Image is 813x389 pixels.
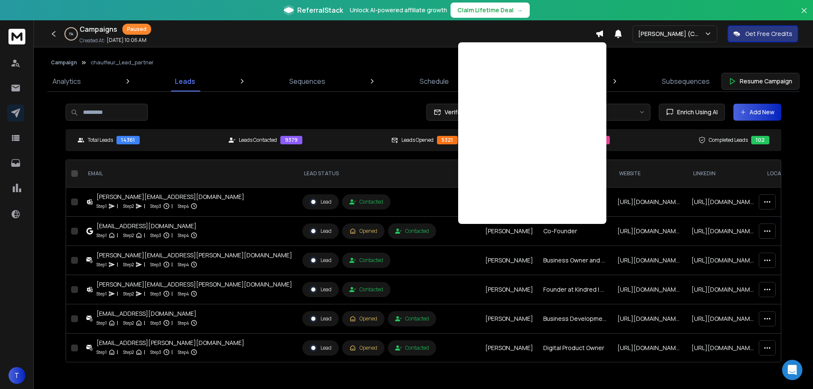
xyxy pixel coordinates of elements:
div: Lead [310,315,332,323]
p: Step 1 [97,319,107,327]
p: | [171,231,173,240]
p: | [144,290,145,298]
p: chauffeur_Lead_partner [91,59,154,66]
td: [URL][DOMAIN_NAME] [686,217,760,246]
div: Contacted [395,228,429,235]
p: Step 2 [123,260,134,269]
p: Step 2 [123,231,134,240]
div: 14361 [116,136,140,144]
a: Leads [170,71,200,91]
div: Contacted [395,345,429,351]
td: [URL][DOMAIN_NAME] [612,304,686,334]
div: [EMAIL_ADDRESS][DOMAIN_NAME] [97,222,197,230]
p: | [171,260,173,269]
p: | [117,290,118,298]
span: → [517,6,523,14]
div: [PERSON_NAME][EMAIL_ADDRESS][PERSON_NAME][DOMAIN_NAME] [97,280,292,289]
p: Step 2 [123,290,134,298]
a: Subsequences [657,71,715,91]
p: | [144,202,145,210]
p: Step 2 [123,319,134,327]
div: Opened [349,345,377,351]
td: Digital Product Owner [538,334,612,363]
p: Step 4 [178,260,189,269]
p: Step 1 [97,231,107,240]
th: website [612,160,686,188]
p: Subsequences [662,76,710,86]
td: [PERSON_NAME] [480,246,538,275]
p: 1 % [69,31,73,36]
p: Completed Leads [709,137,748,143]
a: Schedule [415,71,454,91]
div: Contacted [349,286,383,293]
div: Lead [310,344,332,352]
div: Paused [122,24,151,35]
div: Lead [310,257,332,264]
div: 9379 [280,136,302,144]
td: [URL][DOMAIN_NAME] [612,246,686,275]
p: | [171,348,173,356]
td: [URL][DOMAIN_NAME][PERSON_NAME] [686,275,760,304]
td: [PERSON_NAME] [480,217,538,246]
p: Step 4 [178,348,189,356]
td: [PERSON_NAME] [480,304,538,334]
p: | [117,260,118,269]
p: Step 1 [97,290,107,298]
td: Founder at Kindred | The Power [538,275,612,304]
p: Total Leads [88,137,113,143]
p: | [171,319,173,327]
p: Step 4 [178,231,189,240]
p: Get Free Credits [745,30,792,38]
a: Sequences [284,71,330,91]
p: | [144,348,145,356]
div: Lead [310,198,332,206]
p: Step 3 [150,348,161,356]
td: Business Owner and Travel Consultant [538,246,612,275]
div: Contacted [349,199,383,205]
button: Resume Campaign [722,73,799,90]
th: LinkedIn [686,160,760,188]
p: Step 3 [150,231,161,240]
div: [EMAIL_ADDRESS][DOMAIN_NAME] [97,309,197,318]
button: T [8,367,25,384]
p: Schedule [420,76,449,86]
p: Leads [175,76,195,86]
h1: Campaigns [80,24,117,34]
div: Opened [349,315,377,322]
button: Claim Lifetime Deal→ [451,3,530,18]
th: LEAD STATUS [297,160,480,188]
div: Contacted [395,315,429,322]
td: [URL][DOMAIN_NAME] [612,217,686,246]
button: Campaign [51,59,77,66]
p: Step 4 [178,202,189,210]
div: 102 [751,136,769,144]
p: | [144,319,145,327]
p: Step 4 [178,319,189,327]
p: | [171,202,173,210]
td: [PERSON_NAME] [480,275,538,304]
p: Leads Opened [401,137,434,143]
td: [URL][DOMAIN_NAME] [612,188,686,217]
td: [PERSON_NAME] [480,334,538,363]
td: Co-Founder [538,217,612,246]
button: Enrich Using AI [659,104,725,121]
td: Business Development Manager/Founder [538,304,612,334]
p: | [144,231,145,240]
p: Step 1 [97,202,107,210]
td: [URL][DOMAIN_NAME] [612,275,686,304]
p: Step 4 [178,290,189,298]
p: Step 3 [150,290,161,298]
p: | [171,290,173,298]
p: | [117,319,118,327]
span: Verification Results [441,108,500,116]
p: Leads Contacted [239,137,277,143]
div: [PERSON_NAME][EMAIL_ADDRESS][PERSON_NAME][DOMAIN_NAME] [97,251,292,259]
p: [PERSON_NAME] (Cold) [638,30,704,38]
div: Opened [349,228,377,235]
p: | [117,231,118,240]
button: Verification Results [426,104,507,121]
div: 5321 [437,136,458,144]
p: Step 2 [123,202,134,210]
span: Enrich Using AI [674,108,718,116]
